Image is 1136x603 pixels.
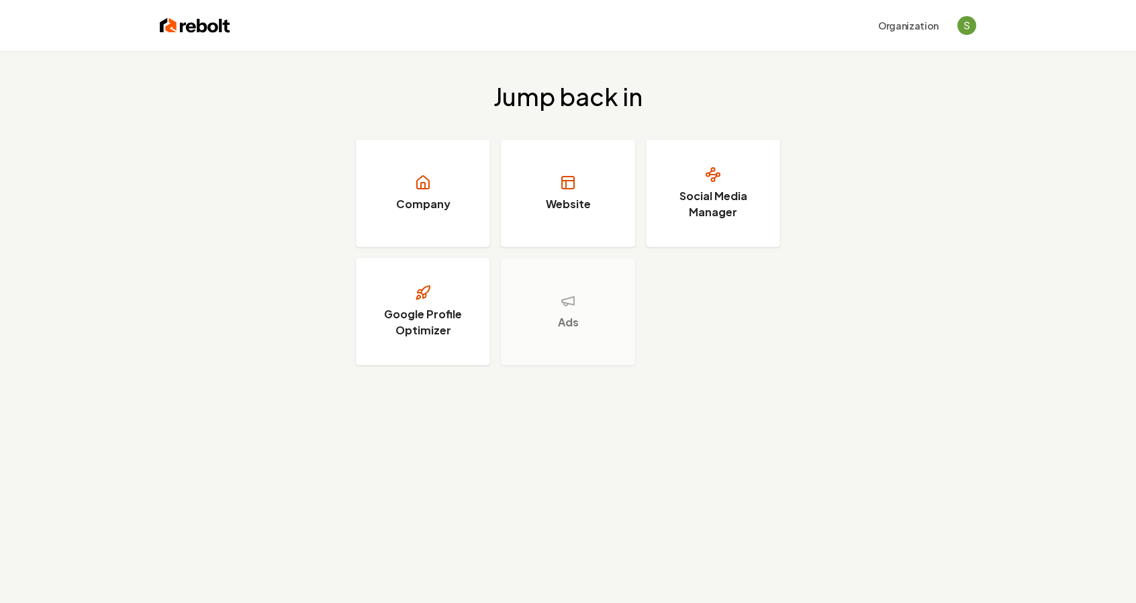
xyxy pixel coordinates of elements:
[957,16,976,35] button: Open user button
[957,16,976,35] img: Sales Champion
[356,258,490,365] a: Google Profile Optimizer
[396,196,451,212] h3: Company
[546,196,591,212] h3: Website
[870,13,947,38] button: Organization
[160,16,230,35] img: Rebolt Logo
[493,83,643,110] h2: Jump back in
[646,140,780,247] a: Social Media Manager
[663,188,763,220] h3: Social Media Manager
[558,314,579,330] h3: Ads
[373,306,473,338] h3: Google Profile Optimizer
[501,140,635,247] a: Website
[356,140,490,247] a: Company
